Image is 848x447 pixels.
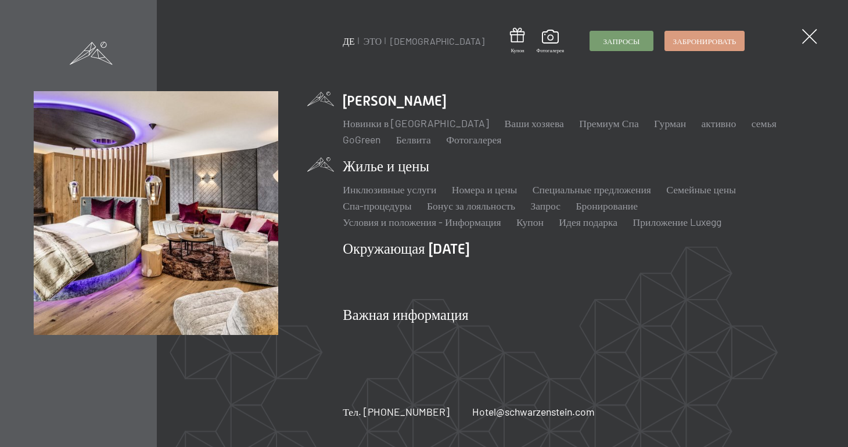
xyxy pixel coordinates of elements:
a: семья [752,117,777,129]
a: [DEMOGRAPHIC_DATA] [390,35,484,46]
a: Запросы [590,31,653,51]
a: Фотогалерея [446,133,501,146]
span: Купон [510,47,525,54]
a: ДЕ [343,35,354,46]
a: Гурман [654,117,686,129]
a: Hotel@schwarzenstein.com [472,405,595,419]
a: Номера и цены [452,183,518,196]
a: активно [702,117,736,129]
a: Запрос [530,199,560,212]
a: Инклюзивные услуги [343,183,436,196]
a: Специальные предложения [533,183,651,196]
a: Ваши хозяева [505,117,564,129]
a: Премиум Спа [579,117,639,129]
a: Семейные цены [666,183,736,196]
a: Новинки в [GEOGRAPHIC_DATA] [343,117,489,129]
a: Купон [516,215,544,228]
span: Тел. [PHONE_NUMBER] [343,405,450,418]
a: Бронирование [576,199,638,212]
span: Фотогалерея [536,47,564,54]
a: Бонус за лояльность [427,199,515,212]
a: забронировать [665,31,743,51]
a: Условия и положения - Информация [343,215,501,228]
a: Фотогалерея [536,30,564,54]
a: GoGreen [343,133,380,146]
a: Приложение Luxegg [633,215,721,228]
a: Спа-процедуры [343,199,411,212]
a: ЭТО [364,35,382,46]
a: Тел. [PHONE_NUMBER] [343,405,450,419]
span: Запросы [603,36,639,46]
a: Белвита [396,133,431,146]
a: Идея подарка [559,215,617,228]
span: забронировать [673,36,736,46]
a: Купон [510,28,525,54]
